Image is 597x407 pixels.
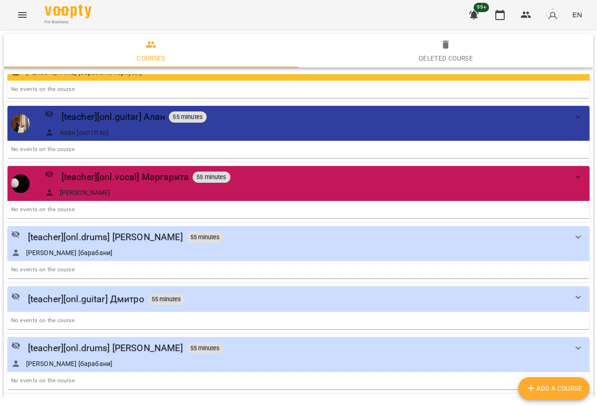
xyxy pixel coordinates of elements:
[572,10,582,20] span: EN
[45,170,54,179] svg: Private Class
[11,4,34,26] button: Menu
[11,174,30,193] img: [teacher][onl.vocal] Маргарита
[28,230,183,244] a: [teacher][onl.drums] [PERSON_NAME]
[567,286,590,309] button: show more
[567,106,590,128] button: show more
[11,317,75,324] span: No events on the course
[62,110,166,124] a: [teacher][onl.guitar] Алан
[11,230,21,239] svg: Private Class
[11,266,75,273] span: No events on the course
[45,19,91,25] span: For Business
[419,53,473,64] div: Deleted Course
[567,226,590,248] button: show more
[45,110,54,119] svg: Private Class
[26,248,113,257] a: [PERSON_NAME] [барабани]
[60,128,109,137] a: Алан [онл гітар]
[26,359,113,368] a: [PERSON_NAME] [барабани]
[193,173,230,181] span: 55 minutes
[11,377,75,384] span: No events on the course
[60,188,111,197] a: [PERSON_NAME]
[11,341,21,350] svg: Private Class
[187,344,223,352] span: 55 minutes
[11,206,75,213] span: No events on the course
[11,86,75,92] span: No events on the course
[62,170,189,184] a: [teacher][onl.vocal] Маргарита
[28,292,144,306] a: [teacher][onl.guitar] Дмитро
[28,341,183,355] a: [teacher][onl.drums] [PERSON_NAME]
[474,3,489,12] span: 99+
[11,292,21,301] svg: Private Class
[187,233,223,241] span: 55 minutes
[11,114,30,133] img: [teacher][onl.guitar] Алан
[569,6,586,23] button: EN
[11,146,75,152] span: No events on the course
[45,5,91,18] img: Voopty Logo
[546,8,559,21] img: avatar_s.png
[148,295,185,303] span: 55 minutes
[567,337,590,359] button: show more
[169,113,206,121] span: 55 minutes
[526,383,582,394] span: Add a course
[137,53,166,64] div: Courses
[567,166,590,188] button: show more
[518,377,590,400] button: Add a course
